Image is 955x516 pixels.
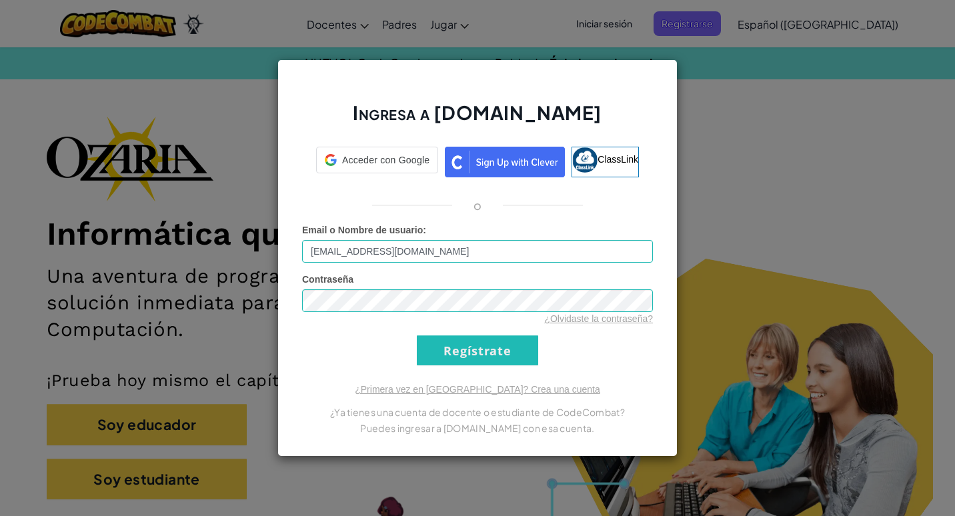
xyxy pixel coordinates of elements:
a: Acceder con Google [316,147,438,177]
a: ¿Olvidaste la contraseña? [544,313,653,324]
label: : [302,223,426,237]
h2: Ingresa a [DOMAIN_NAME] [302,100,653,139]
p: ¿Ya tienes una cuenta de docente o estudiante de CodeCombat? [302,404,653,420]
img: clever_sso_button@2x.png [445,147,565,177]
span: Contraseña [302,274,353,285]
a: ¿Primera vez en [GEOGRAPHIC_DATA]? Crea una cuenta [355,384,600,395]
p: Puedes ingresar a [DOMAIN_NAME] con esa cuenta. [302,420,653,436]
div: Acceder con Google [316,147,438,173]
img: classlink-logo-small.png [572,147,598,173]
span: ClassLink [598,154,638,165]
span: Email o Nombre de usuario [302,225,423,235]
p: o [473,197,482,213]
input: Regístrate [417,335,538,365]
span: Acceder con Google [342,153,429,167]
